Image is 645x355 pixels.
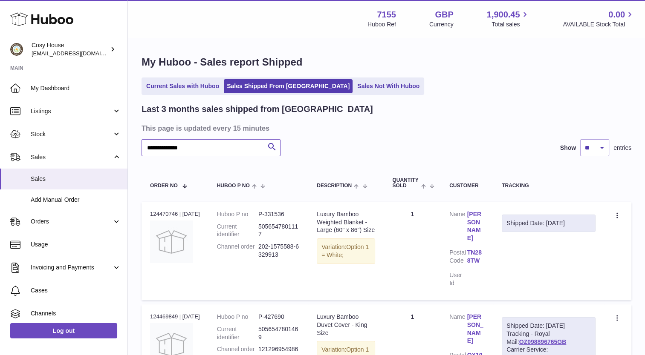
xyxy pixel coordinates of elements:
[317,183,352,189] span: Description
[150,183,178,189] span: Order No
[217,243,258,259] dt: Channel order
[449,271,467,287] dt: User Id
[150,220,193,263] img: no-photo.jpg
[449,249,467,267] dt: Postal Code
[467,313,485,345] a: [PERSON_NAME]
[519,338,567,345] a: OZ098896765GB
[506,219,591,227] div: Shipped Date: [DATE]
[317,313,375,337] div: Luxury Bamboo Duvet Cover - King Size
[10,323,117,338] a: Log out
[506,322,591,330] div: Shipped Date: [DATE]
[560,144,576,152] label: Show
[31,107,112,115] span: Listings
[367,20,396,29] div: Huboo Ref
[258,325,300,341] dd: 5056547801469
[31,130,112,138] span: Stock
[31,263,112,272] span: Invoicing and Payments
[467,249,485,265] a: TN28 8TW
[31,240,121,249] span: Usage
[258,313,300,321] dd: P-427690
[217,223,258,239] dt: Current identifier
[258,243,300,259] dd: 202-1575588-6329913
[31,84,121,92] span: My Dashboard
[217,325,258,341] dt: Current identifier
[467,210,485,243] a: [PERSON_NAME]
[31,175,121,183] span: Sales
[429,20,454,29] div: Currency
[31,286,121,295] span: Cases
[31,218,112,226] span: Orders
[317,238,375,264] div: Variation:
[608,9,625,20] span: 0.00
[449,313,467,347] dt: Name
[492,20,529,29] span: Total sales
[502,183,596,189] div: Tracking
[317,210,375,235] div: Luxury Bamboo Weighted Blanket - Large (60" x 86") Size
[150,210,200,218] div: 124470746 | [DATE]
[31,309,121,318] span: Channels
[217,210,258,218] dt: Huboo P no
[354,79,422,93] a: Sales Not With Huboo
[31,196,121,204] span: Add Manual Order
[384,202,441,300] td: 1
[142,123,629,133] h3: This page is updated every 15 minutes
[435,9,453,20] strong: GBP
[449,210,467,245] dt: Name
[563,20,635,29] span: AVAILABLE Stock Total
[392,177,419,189] span: Quantity Sold
[142,55,631,69] h1: My Huboo - Sales report Shipped
[258,210,300,218] dd: P-331536
[32,41,108,57] div: Cosy House
[31,153,112,161] span: Sales
[142,103,373,115] h2: Last 3 months sales shipped from [GEOGRAPHIC_DATA]
[32,50,125,57] span: [EMAIL_ADDRESS][DOMAIN_NAME]
[563,9,635,29] a: 0.00 AVAILABLE Stock Total
[217,313,258,321] dt: Huboo P no
[258,223,300,239] dd: 5056547801117
[487,9,530,29] a: 1,900.45 Total sales
[224,79,353,93] a: Sales Shipped From [GEOGRAPHIC_DATA]
[150,313,200,321] div: 124469849 | [DATE]
[377,9,396,20] strong: 7155
[449,183,485,189] div: Customer
[487,9,520,20] span: 1,900.45
[10,43,23,56] img: info@wholesomegoods.com
[217,183,250,189] span: Huboo P no
[143,79,222,93] a: Current Sales with Huboo
[613,144,631,152] span: entries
